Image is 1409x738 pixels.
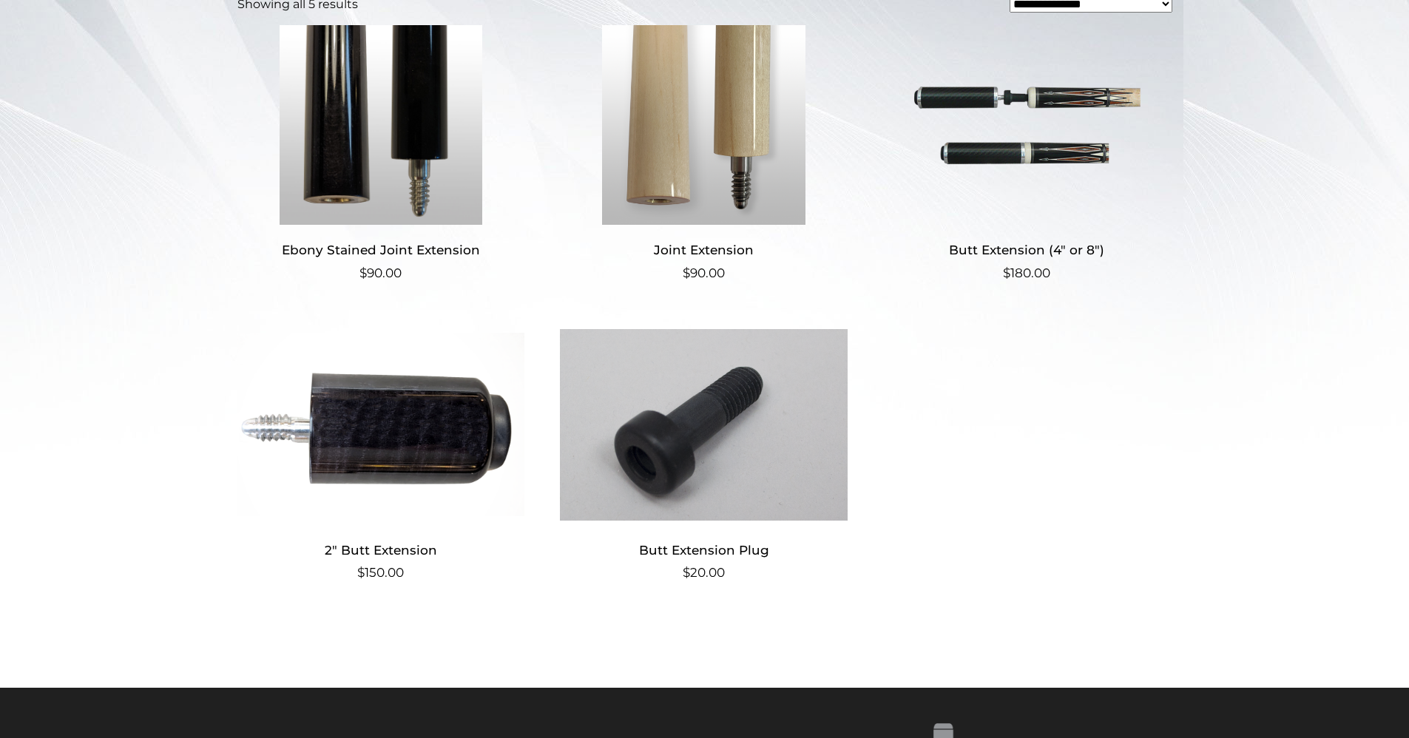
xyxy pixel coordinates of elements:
[237,237,525,264] h2: Ebony Stained Joint Extension
[560,325,848,524] img: Butt Extension Plug
[359,265,402,280] bdi: 90.00
[560,536,848,563] h2: Butt Extension Plug
[883,237,1171,264] h2: Butt Extension (4″ or 8″)
[683,265,725,280] bdi: 90.00
[237,325,525,583] a: 2″ Butt Extension $150.00
[1003,265,1010,280] span: $
[683,565,690,580] span: $
[237,25,525,283] a: Ebony Stained Joint Extension $90.00
[357,565,365,580] span: $
[883,25,1171,225] img: Butt Extension (4" or 8")
[560,25,848,283] a: Joint Extension $90.00
[237,25,525,225] img: Ebony Stained Joint Extension
[560,25,848,225] img: Joint Extension
[560,237,848,264] h2: Joint Extension
[883,25,1171,283] a: Butt Extension (4″ or 8″) $180.00
[1003,265,1050,280] bdi: 180.00
[683,265,690,280] span: $
[683,565,725,580] bdi: 20.00
[359,265,367,280] span: $
[237,536,525,563] h2: 2″ Butt Extension
[357,565,404,580] bdi: 150.00
[237,325,525,524] img: 2" Butt Extension
[560,325,848,583] a: Butt Extension Plug $20.00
